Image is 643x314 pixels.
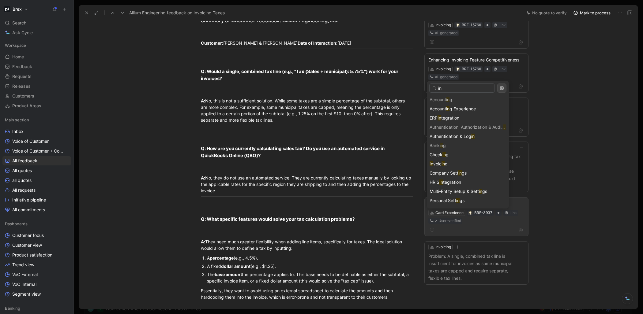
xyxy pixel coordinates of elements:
[430,152,442,157] span: Check
[456,198,460,203] mark: in
[430,134,471,139] span: Authentication & Log
[445,161,448,166] span: g
[438,115,441,120] mark: In
[462,170,467,175] span: gs
[439,179,443,185] mark: In
[430,106,446,111] span: Account
[443,179,461,185] span: tegration
[430,170,458,175] span: Company Sett
[430,198,456,203] span: Personal Sett
[430,115,438,120] span: ERP
[433,161,442,166] span: voic
[458,170,462,175] mark: in
[442,161,445,166] mark: in
[449,106,476,111] span: g Experience
[430,161,433,166] mark: In
[479,189,482,194] mark: in
[441,115,459,120] span: tegration
[430,189,479,194] span: Multi-Entity Setup & Sett
[482,189,487,194] span: gs
[446,152,449,157] span: g
[460,198,464,203] span: gs
[471,134,475,139] mark: in
[429,83,495,93] input: Search...
[446,106,449,111] mark: in
[442,152,446,157] mark: in
[430,179,439,185] span: HRIS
